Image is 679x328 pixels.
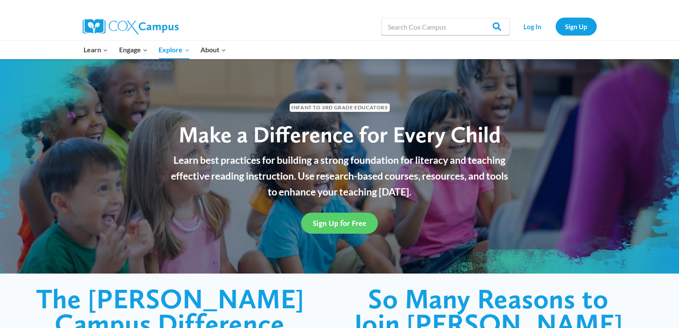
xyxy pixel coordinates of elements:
[200,44,226,55] span: About
[301,213,378,234] a: Sign Up for Free
[381,18,510,35] input: Search Cox Campus
[166,152,513,199] p: Learn best practices for building a strong foundation for literacy and teaching effective reading...
[119,44,148,55] span: Engage
[514,18,597,35] nav: Secondary Navigation
[514,18,551,35] a: Log In
[313,219,366,228] span: Sign Up for Free
[83,19,179,34] img: Cox Campus
[78,41,232,59] nav: Primary Navigation
[290,103,390,111] span: Infant to 3rd Grade Educators
[179,121,501,148] span: Make a Difference for Every Child
[556,18,597,35] a: Sign Up
[159,44,189,55] span: Explore
[84,44,108,55] span: Learn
